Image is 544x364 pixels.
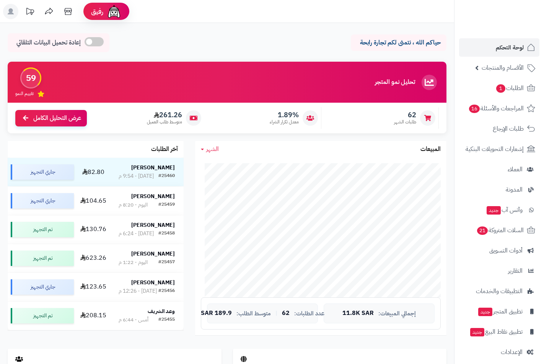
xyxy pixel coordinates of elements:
span: أدوات التسويق [489,245,523,256]
span: 62 [394,111,416,119]
span: رفيق [91,7,103,16]
p: حياكم الله ، نتمنى لكم تجارة رابحة [357,38,441,47]
span: جديد [478,308,492,316]
span: 1 [496,84,505,93]
div: اليوم - 1:22 م [119,259,148,266]
div: #25458 [158,230,175,238]
span: 62 [282,310,290,317]
a: وآتس آبجديد [459,201,539,219]
span: 11.8K SAR [342,310,374,317]
div: جاري التجهيز [11,164,73,180]
div: #25457 [158,259,175,266]
div: اليوم - 8:20 م [119,201,148,209]
span: التقارير [508,266,523,276]
a: المدونة [459,180,539,199]
h3: المبيعات [420,146,441,153]
span: عدد الطلبات: [294,310,324,317]
img: ai-face.png [106,4,122,19]
span: إعادة تحميل البيانات التلقائي [16,38,81,47]
strong: [PERSON_NAME] [131,192,175,200]
a: الشهر [201,145,219,154]
span: إشعارات التحويلات البنكية [466,144,524,154]
a: السلات المتروكة21 [459,221,539,239]
span: عرض التحليل الكامل [33,114,81,123]
span: طلبات الشهر [394,119,416,125]
h3: آخر الطلبات [151,146,178,153]
span: لوحة التحكم [496,42,524,53]
div: [DATE] - 6:24 م [119,230,154,238]
span: متوسط الطلب: [236,310,271,317]
span: وآتس آب [486,205,523,215]
span: جديد [487,206,501,215]
span: متوسط طلب العميل [147,119,182,125]
h3: تحليل نمو المتجر [375,79,415,86]
a: أدوات التسويق [459,241,539,260]
a: طلبات الإرجاع [459,120,539,138]
a: التقارير [459,262,539,280]
div: [DATE] - 9:54 م [119,172,154,180]
span: طلبات الإرجاع [493,123,524,134]
span: معدل تكرار الشراء [270,119,299,125]
a: إشعارات التحويلات البنكية [459,140,539,158]
td: 123.65 [77,273,110,301]
div: #25459 [158,201,175,209]
div: تم التجهيز [11,308,73,323]
a: تطبيق المتجرجديد [459,302,539,321]
strong: [PERSON_NAME] [131,221,175,229]
a: عرض التحليل الكامل [15,110,87,126]
div: تم التجهيز [11,222,73,237]
td: 104.65 [77,187,110,215]
td: 623.26 [77,244,110,272]
div: تم التجهيز [11,251,73,266]
span: تطبيق نقاط البيع [469,326,523,337]
span: | [275,310,277,316]
div: #25455 [158,316,175,324]
a: الطلبات1 [459,79,539,97]
strong: وعد الشريف [148,307,175,315]
div: [DATE] - 12:26 م [119,287,157,295]
a: المراجعات والأسئلة16 [459,99,539,118]
span: تطبيق المتجر [477,306,523,317]
span: جديد [470,328,484,336]
div: جاري التجهيز [11,193,73,208]
span: إجمالي المبيعات: [378,310,416,317]
span: العملاء [508,164,523,175]
span: 21 [477,226,488,235]
span: السلات المتروكة [476,225,524,236]
td: 208.15 [77,302,110,330]
span: 1.89% [270,111,299,119]
span: تقييم النمو [15,90,34,97]
a: لوحة التحكم [459,38,539,57]
strong: [PERSON_NAME] [131,279,175,287]
div: جاري التجهيز [11,279,73,295]
span: الإعدادات [501,347,523,357]
a: التطبيقات والخدمات [459,282,539,300]
span: المدونة [506,184,523,195]
span: 189.9 SAR [201,310,232,317]
td: 82.80 [77,158,110,186]
span: الطلبات [495,83,524,93]
span: الشهر [206,144,219,154]
a: تطبيق نقاط البيعجديد [459,323,539,341]
span: 261.26 [147,111,182,119]
a: تحديثات المنصة [20,4,39,21]
div: أمس - 6:44 م [119,316,148,324]
a: الإعدادات [459,343,539,361]
span: 16 [469,105,480,113]
a: العملاء [459,160,539,179]
div: #25456 [158,287,175,295]
strong: [PERSON_NAME] [131,164,175,172]
span: التطبيقات والخدمات [476,286,523,297]
span: الأقسام والمنتجات [482,62,524,73]
td: 130.76 [77,215,110,244]
div: #25460 [158,172,175,180]
span: المراجعات والأسئلة [468,103,524,114]
strong: [PERSON_NAME] [131,250,175,258]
